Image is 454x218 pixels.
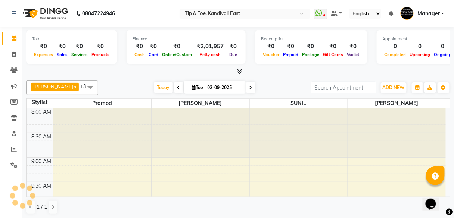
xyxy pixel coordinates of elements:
[33,84,73,90] span: [PERSON_NAME]
[401,7,414,20] img: Manager
[73,84,77,90] a: x
[227,42,240,51] div: ₹0
[147,42,160,51] div: ₹0
[321,52,345,57] span: Gift Cards
[32,36,111,42] div: Total
[30,158,53,165] div: 9:00 AM
[383,52,408,57] span: Completed
[383,42,408,51] div: 0
[432,42,454,51] div: 0
[345,52,361,57] span: Wallet
[261,36,361,42] div: Redemption
[300,52,321,57] span: Package
[250,99,348,108] span: SUNIL
[32,42,55,51] div: ₹0
[205,82,243,93] input: 2025-09-02
[90,42,111,51] div: ₹0
[30,133,53,141] div: 8:30 AM
[281,52,300,57] span: Prepaid
[348,99,446,108] span: [PERSON_NAME]
[321,42,345,51] div: ₹0
[55,52,69,57] span: Sales
[383,85,405,90] span: ADD NEW
[281,42,300,51] div: ₹0
[194,42,227,51] div: ₹2,01,957
[90,52,111,57] span: Products
[381,82,407,93] button: ADD NEW
[32,52,55,57] span: Expenses
[147,52,160,57] span: Card
[261,42,281,51] div: ₹0
[227,52,239,57] span: Due
[82,3,115,24] b: 08047224946
[53,99,151,108] span: Pramod
[190,85,205,90] span: Tue
[345,42,361,51] div: ₹0
[311,82,376,93] input: Search Appointment
[69,42,90,51] div: ₹0
[133,52,147,57] span: Cash
[133,42,147,51] div: ₹0
[30,182,53,190] div: 9:30 AM
[160,52,194,57] span: Online/Custom
[417,10,440,18] span: Manager
[133,36,240,42] div: Finance
[55,42,69,51] div: ₹0
[80,83,92,89] span: +3
[152,99,249,108] span: [PERSON_NAME]
[432,52,454,57] span: Ongoing
[30,108,53,116] div: 8:00 AM
[198,52,223,57] span: Petty cash
[69,52,90,57] span: Services
[19,3,70,24] img: logo
[408,52,432,57] span: Upcoming
[154,82,173,93] span: Today
[27,99,53,106] div: Stylist
[423,188,447,211] iframe: chat widget
[37,203,47,211] span: 1 / 1
[261,52,281,57] span: Voucher
[160,42,194,51] div: ₹0
[408,42,432,51] div: 0
[300,42,321,51] div: ₹0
